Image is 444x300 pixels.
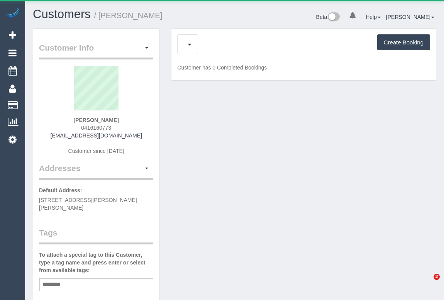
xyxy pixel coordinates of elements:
p: Customer has 0 Completed Bookings [177,64,430,71]
a: Beta [316,14,340,20]
span: [STREET_ADDRESS][PERSON_NAME][PERSON_NAME] [39,197,137,211]
label: To attach a special tag to this Customer, type a tag name and press enter or select from availabl... [39,251,153,274]
a: Help [366,14,381,20]
a: [PERSON_NAME] [386,14,434,20]
label: Default Address: [39,186,82,194]
a: Customers [33,7,91,21]
strong: [PERSON_NAME] [73,117,119,123]
img: Automaid Logo [5,8,20,19]
span: 0416160773 [81,125,111,131]
small: / [PERSON_NAME] [94,11,163,20]
legend: Customer Info [39,42,153,59]
iframe: Intercom live chat [418,274,436,292]
span: Customer since [DATE] [68,148,124,154]
legend: Tags [39,227,153,244]
span: 2 [434,274,440,280]
button: Create Booking [377,34,430,51]
a: [EMAIL_ADDRESS][DOMAIN_NAME] [51,132,142,139]
img: New interface [327,12,340,22]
